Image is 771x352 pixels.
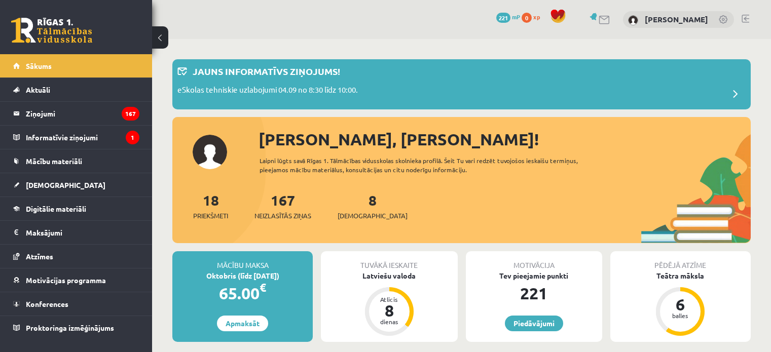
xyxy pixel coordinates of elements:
p: eSkolas tehniskie uzlabojumi 04.09 no 8:30 līdz 10:00. [177,84,358,98]
div: 65.00 [172,281,313,305]
img: Valerijs Havrovs [628,15,638,25]
div: 6 [665,296,695,312]
i: 167 [122,107,139,121]
a: 8[DEMOGRAPHIC_DATA] [338,191,408,221]
div: Atlicis [374,296,405,302]
a: 0 xp [522,13,545,21]
a: Jauns informatīvs ziņojums! eSkolas tehniskie uzlabojumi 04.09 no 8:30 līdz 10:00. [177,64,746,104]
a: Aktuāli [13,78,139,101]
a: Apmaksāt [217,316,268,331]
span: € [260,280,266,295]
div: Tev pieejamie punkti [466,270,602,281]
i: 1 [126,131,139,144]
a: Ziņojumi167 [13,102,139,125]
div: Latviešu valoda [321,270,457,281]
span: Mācību materiāli [26,157,82,166]
div: [PERSON_NAME], [PERSON_NAME]! [259,127,751,151]
a: 18Priekšmeti [193,191,228,221]
a: [DEMOGRAPHIC_DATA] [13,173,139,197]
a: Informatīvie ziņojumi1 [13,126,139,149]
a: Latviešu valoda Atlicis 8 dienas [321,270,457,337]
div: Oktobris (līdz [DATE]) [172,270,313,281]
p: Jauns informatīvs ziņojums! [193,64,340,78]
span: Priekšmeti [193,211,228,221]
span: xp [533,13,540,21]
a: [PERSON_NAME] [645,14,708,24]
div: 8 [374,302,405,319]
a: 221 mP [496,13,520,21]
a: Atzīmes [13,245,139,268]
div: Pēdējā atzīme [610,251,751,270]
a: Teātra māksla 6 balles [610,270,751,337]
a: Sākums [13,54,139,77]
span: Atzīmes [26,252,53,261]
a: Mācību materiāli [13,149,139,173]
span: 221 [496,13,510,23]
div: dienas [374,319,405,325]
legend: Ziņojumi [26,102,139,125]
span: 0 [522,13,532,23]
a: Rīgas 1. Tālmācības vidusskola [11,18,92,43]
a: Digitālie materiāli [13,197,139,220]
div: Tuvākā ieskaite [321,251,457,270]
span: mP [512,13,520,21]
div: Teātra māksla [610,270,751,281]
span: Sākums [26,61,52,70]
span: Digitālie materiāli [26,204,86,213]
div: Laipni lūgts savā Rīgas 1. Tālmācības vidusskolas skolnieka profilā. Šeit Tu vari redzēt tuvojošo... [260,156,607,174]
a: Piedāvājumi [505,316,563,331]
span: Aktuāli [26,85,50,94]
div: balles [665,312,695,319]
legend: Maksājumi [26,221,139,244]
div: 221 [466,281,602,305]
div: Motivācija [466,251,602,270]
a: Motivācijas programma [13,268,139,292]
a: Proktoringa izmēģinājums [13,316,139,339]
span: [DEMOGRAPHIC_DATA] [338,211,408,221]
span: Proktoringa izmēģinājums [26,323,114,332]
div: Mācību maksa [172,251,313,270]
a: Konferences [13,292,139,316]
span: [DEMOGRAPHIC_DATA] [26,180,105,189]
span: Neizlasītās ziņas [254,211,311,221]
a: 167Neizlasītās ziņas [254,191,311,221]
legend: Informatīvie ziņojumi [26,126,139,149]
span: Konferences [26,299,68,308]
span: Motivācijas programma [26,276,106,285]
a: Maksājumi [13,221,139,244]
